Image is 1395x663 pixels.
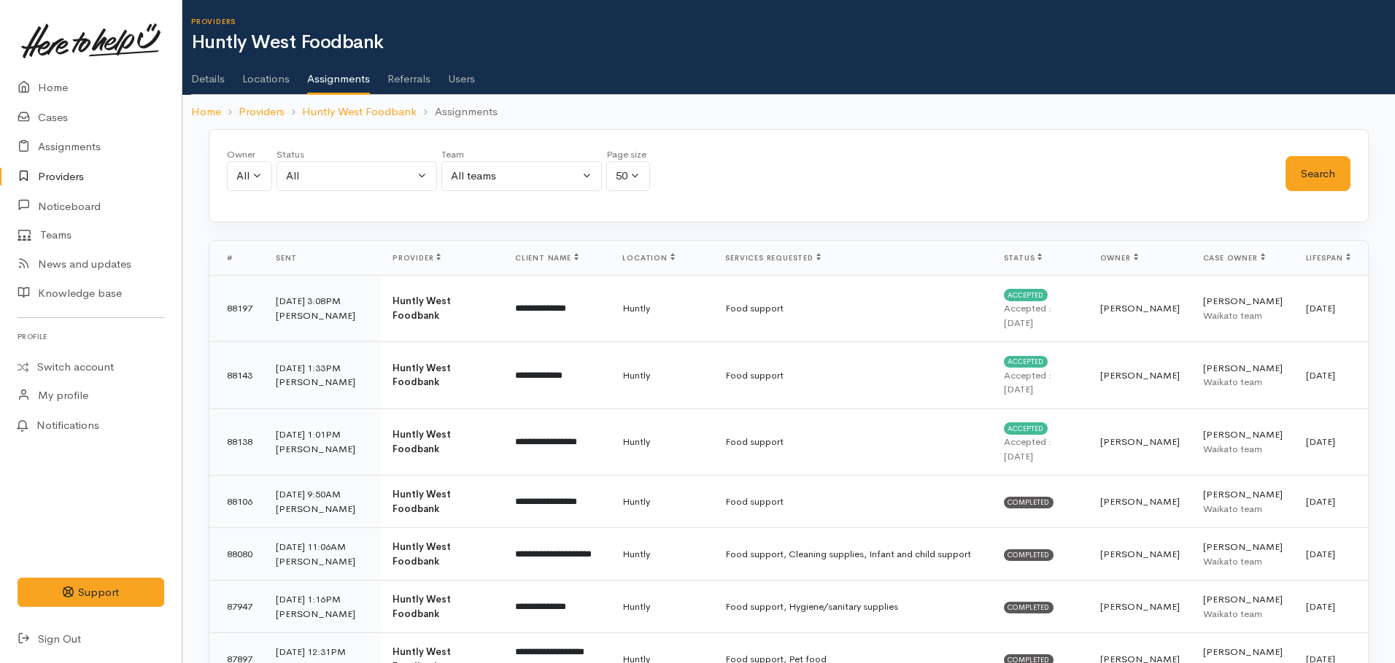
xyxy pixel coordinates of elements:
[1306,369,1335,381] time: [DATE]
[714,581,992,633] td: Food support, Hygiene/sanitary supplies
[515,253,579,263] span: Client name
[1203,253,1265,263] span: Case owner
[387,53,430,94] a: Referrals
[191,104,221,120] a: Home
[191,18,1395,26] h6: Providers
[1191,528,1294,581] td: [PERSON_NAME]
[611,342,714,409] td: Huntly
[191,32,1395,53] h1: Huntly West Foodbank
[417,104,497,120] li: Assignments
[227,161,272,191] button: All
[209,528,264,581] td: 88080
[611,581,714,633] td: Huntly
[1089,581,1191,633] td: [PERSON_NAME]
[276,607,369,621] div: [PERSON_NAME]
[451,168,579,185] div: All teams
[1100,253,1138,263] span: Owner
[209,476,264,528] td: 88106
[264,241,381,276] th: Sent
[1191,408,1294,476] td: [PERSON_NAME]
[1004,497,1054,508] span: Completed
[1004,450,1033,462] time: [DATE]
[393,540,451,567] b: Huntly West Foodbank
[1203,375,1283,389] div: Waikato team
[1004,368,1077,397] div: Accepted :
[264,408,381,476] td: [DATE] 1:01PM
[448,53,475,94] a: Users
[1004,435,1077,463] div: Accepted :
[393,253,441,263] span: Provider
[1306,435,1335,448] time: [DATE]
[1004,602,1054,613] span: Completed
[239,104,285,120] a: Providers
[264,528,381,581] td: [DATE] 11:06AM
[1203,607,1283,621] div: Waikato team
[1203,309,1283,323] div: Waikato team
[611,528,714,581] td: Huntly
[1004,383,1033,395] time: [DATE]
[1306,600,1335,613] time: [DATE]
[302,104,417,120] a: Huntly West Foodbank
[276,554,369,569] div: [PERSON_NAME]
[714,342,992,409] td: Food support
[264,581,381,633] td: [DATE] 1:16PM
[1004,289,1048,301] span: Accepted
[1306,302,1335,314] time: [DATE]
[264,476,381,528] td: [DATE] 9:50AM
[1191,476,1294,528] td: [PERSON_NAME]
[276,502,369,516] div: [PERSON_NAME]
[1203,442,1283,457] div: Waikato team
[1089,342,1191,409] td: [PERSON_NAME]
[1191,581,1294,633] td: [PERSON_NAME]
[1089,528,1191,581] td: [PERSON_NAME]
[209,581,264,633] td: 87947
[276,442,369,457] div: [PERSON_NAME]
[1089,275,1191,342] td: [PERSON_NAME]
[441,147,602,162] div: Team
[276,309,369,323] div: [PERSON_NAME]
[714,476,992,528] td: Food support
[1203,554,1283,569] div: Waikato team
[1004,356,1048,368] span: Accepted
[611,275,714,342] td: Huntly
[622,253,674,263] span: Location
[1004,301,1077,330] div: Accepted :
[393,295,451,322] b: Huntly West Foodbank
[1191,342,1294,409] td: [PERSON_NAME]
[264,275,381,342] td: [DATE] 3:08PM
[1089,408,1191,476] td: [PERSON_NAME]
[209,241,264,276] th: #
[714,528,992,581] td: Food support, Cleaning supplies, Infant and child support
[242,53,290,94] a: Locations
[264,342,381,409] td: [DATE] 1:33PM
[611,476,714,528] td: Huntly
[393,428,451,455] b: Huntly West Foodbank
[276,375,369,389] div: [PERSON_NAME]
[714,408,992,476] td: Food support
[277,147,437,162] div: Status
[393,593,451,620] b: Huntly West Foodbank
[286,168,414,185] div: All
[1004,549,1054,561] span: Completed
[18,327,164,346] h6: Profile
[714,275,992,342] td: Food support
[1306,495,1335,508] time: [DATE]
[1306,548,1335,560] time: [DATE]
[209,275,264,342] td: 88197
[1203,502,1283,516] div: Waikato team
[277,161,437,191] button: All
[611,408,714,476] td: Huntly
[393,488,451,515] b: Huntly West Foodbank
[616,168,627,185] div: 50
[1004,422,1048,434] span: Accepted
[1089,476,1191,528] td: [PERSON_NAME]
[606,147,650,162] div: Page size
[209,342,264,409] td: 88143
[209,408,264,476] td: 88138
[191,53,225,94] a: Details
[441,161,602,191] button: All teams
[1191,275,1294,342] td: [PERSON_NAME]
[227,147,272,162] div: Owner
[307,53,370,96] a: Assignments
[1286,156,1350,192] button: Search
